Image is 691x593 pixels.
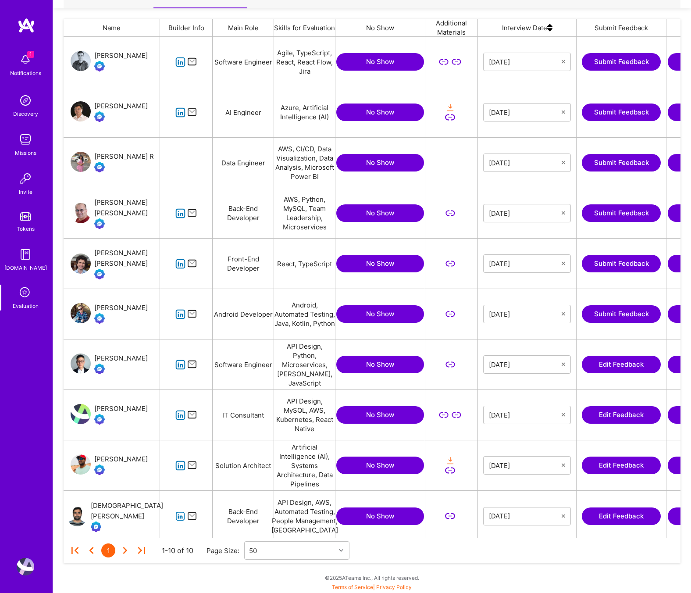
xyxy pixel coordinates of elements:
i: icon linkedIn [175,259,185,269]
input: Select Date... [489,57,562,66]
div: Skills for Evaluation [274,19,335,36]
a: User Avatar[PERSON_NAME]Evaluation Call Booked [71,404,148,426]
a: User Avatar[PERSON_NAME] REvaluation Call Booked [71,151,154,174]
input: Select Date... [489,512,562,521]
div: Back-End Developer [213,188,274,238]
div: Agile, TypeScript, React, React Flow, Jira [274,37,335,87]
img: bell [17,51,34,68]
div: 1-10 of 10 [162,546,193,555]
i: icon linkedIn [175,208,185,218]
a: User Avatar[DEMOGRAPHIC_DATA][PERSON_NAME]Evaluation Call Booked [67,500,163,532]
button: No Show [336,457,424,474]
img: Evaluation Call Booked [94,464,105,475]
button: Submit Feedback [582,204,661,222]
img: Evaluation Call Booked [94,364,105,374]
a: Edit Feedback [582,507,661,525]
div: [DOMAIN_NAME] [4,263,47,272]
button: Submit Feedback [582,104,661,121]
div: © 2025 ATeams Inc., All rights reserved. [53,567,691,589]
input: Select Date... [489,259,562,268]
button: No Show [336,53,424,71]
button: Edit Feedback [582,457,661,474]
div: API Design, Python, Microservices, [PERSON_NAME], JavaScript [274,339,335,389]
button: Submit Feedback [582,154,661,171]
img: User Avatar [71,404,91,424]
div: Discovery [13,109,38,118]
i: icon Chevron [339,548,343,553]
button: No Show [336,104,424,121]
div: Additional Materials [425,19,478,36]
input: Select Date... [489,360,562,369]
div: IT Consultant [213,390,274,440]
img: Evaluation Call Booked [91,522,101,532]
a: User Avatar[PERSON_NAME]Evaluation Call Booked [71,101,148,124]
div: Main Role [213,19,274,36]
i: icon LinkSecondary [445,309,455,319]
div: Artificial Intelligence (AI), Systems Architecture, Data Pipelines [274,440,335,490]
div: Page Size: [207,546,244,555]
img: User Avatar [67,506,87,526]
input: Select Date... [489,310,562,318]
div: Name [64,19,160,36]
button: No Show [336,507,424,525]
div: AWS, Python, MySQL, Team Leadership, Microservices [274,188,335,238]
i: icon LinkSecondary [445,259,455,269]
span: | [332,584,412,590]
div: [PERSON_NAME] [94,404,148,414]
button: No Show [336,154,424,171]
button: Submit Feedback [582,305,661,323]
i: icon linkedIn [175,107,185,118]
a: Submit Feedback [582,255,661,272]
div: No Show [335,19,425,36]
i: icon Mail [187,511,197,521]
i: icon linkedIn [175,57,185,67]
a: User Avatar[PERSON_NAME]Evaluation Call Booked [71,353,148,376]
img: Evaluation Call Booked [94,313,105,324]
input: Select Date... [489,158,562,167]
i: icon OrangeDownload [445,456,455,466]
div: Submit Feedback [577,19,666,36]
img: guide book [17,246,34,263]
button: No Show [336,406,424,424]
div: Back-End Developer [213,491,274,541]
div: [DEMOGRAPHIC_DATA][PERSON_NAME] [91,500,163,522]
i: icon OrangeDownload [445,103,455,113]
img: Evaluation Call Booked [94,218,105,229]
button: No Show [336,204,424,222]
div: Tokens [17,224,35,233]
img: User Avatar [71,303,91,323]
i: icon Mail [187,309,197,319]
div: [PERSON_NAME] [94,50,148,61]
div: Azure, Artificial Intelligence (AI) [274,87,335,137]
img: sort [547,19,552,36]
div: Solution Architect [213,440,274,490]
a: User Avatar[PERSON_NAME] [PERSON_NAME]Evaluation Call Booked [71,248,160,279]
i: icon LinkSecondary [445,360,455,370]
a: User Avatar[PERSON_NAME]Evaluation Call Booked [71,50,148,73]
i: icon linkedIn [175,461,185,471]
i: icon Mail [187,107,197,118]
div: Builder Info [160,19,213,36]
img: User Avatar [71,254,91,274]
a: User Avatar[PERSON_NAME]Evaluation Call Booked [71,303,148,325]
a: Privacy Policy [376,584,412,590]
i: icon linkedIn [175,360,185,370]
i: icon LinkSecondary [445,112,455,122]
i: icon Mail [187,259,197,269]
i: icon LinkSecondary [452,57,462,67]
div: Android Developer [213,289,274,339]
button: Submit Feedback [582,53,661,71]
i: icon Mail [187,57,197,67]
button: Edit Feedback [582,356,661,373]
div: [PERSON_NAME] [94,303,148,313]
img: Evaluation Call Booked [94,162,105,172]
input: Select Date... [489,411,562,419]
div: Data Engineer [213,138,274,188]
i: icon Mail [187,208,197,218]
i: icon LinkSecondary [445,511,455,521]
div: Invite [19,187,32,196]
div: React, TypeScript [274,239,335,289]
